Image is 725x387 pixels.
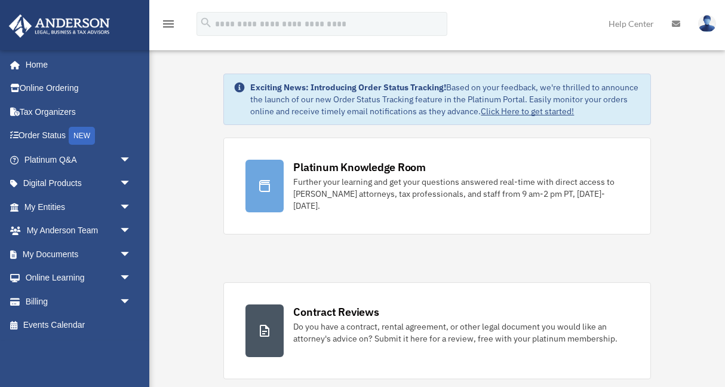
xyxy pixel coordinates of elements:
[161,21,176,31] a: menu
[250,82,446,93] strong: Exciting News: Introducing Order Status Tracking!
[69,127,95,145] div: NEW
[293,176,628,212] div: Further your learning and get your questions answered real-time with direct access to [PERSON_NAM...
[8,195,149,219] a: My Entitiesarrow_drop_down
[8,100,149,124] a: Tax Organizers
[8,219,149,243] a: My Anderson Teamarrow_drop_down
[223,138,650,234] a: Platinum Knowledge Room Further your learning and get your questions answered real-time with dire...
[8,313,149,337] a: Events Calendar
[119,172,143,196] span: arrow_drop_down
[698,15,716,32] img: User Pic
[223,282,650,379] a: Contract Reviews Do you have a contract, rental agreement, or other legal document you would like...
[8,53,143,77] a: Home
[5,14,113,38] img: Anderson Advisors Platinum Portal
[8,124,149,148] a: Order StatusNEW
[119,266,143,291] span: arrow_drop_down
[119,195,143,220] span: arrow_drop_down
[293,160,426,175] div: Platinum Knowledge Room
[119,219,143,243] span: arrow_drop_down
[8,290,149,313] a: Billingarrow_drop_down
[199,16,213,29] i: search
[293,321,628,345] div: Do you have a contract, rental agreement, or other legal document you would like an attorney's ad...
[481,106,574,117] a: Click Here to get started!
[8,242,149,266] a: My Documentsarrow_drop_down
[8,148,149,172] a: Platinum Q&Aarrow_drop_down
[119,148,143,172] span: arrow_drop_down
[250,81,640,117] div: Based on your feedback, we're thrilled to announce the launch of our new Order Status Tracking fe...
[119,290,143,314] span: arrow_drop_down
[293,304,379,319] div: Contract Reviews
[161,17,176,31] i: menu
[8,266,149,290] a: Online Learningarrow_drop_down
[119,242,143,267] span: arrow_drop_down
[8,77,149,100] a: Online Ordering
[8,172,149,196] a: Digital Productsarrow_drop_down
